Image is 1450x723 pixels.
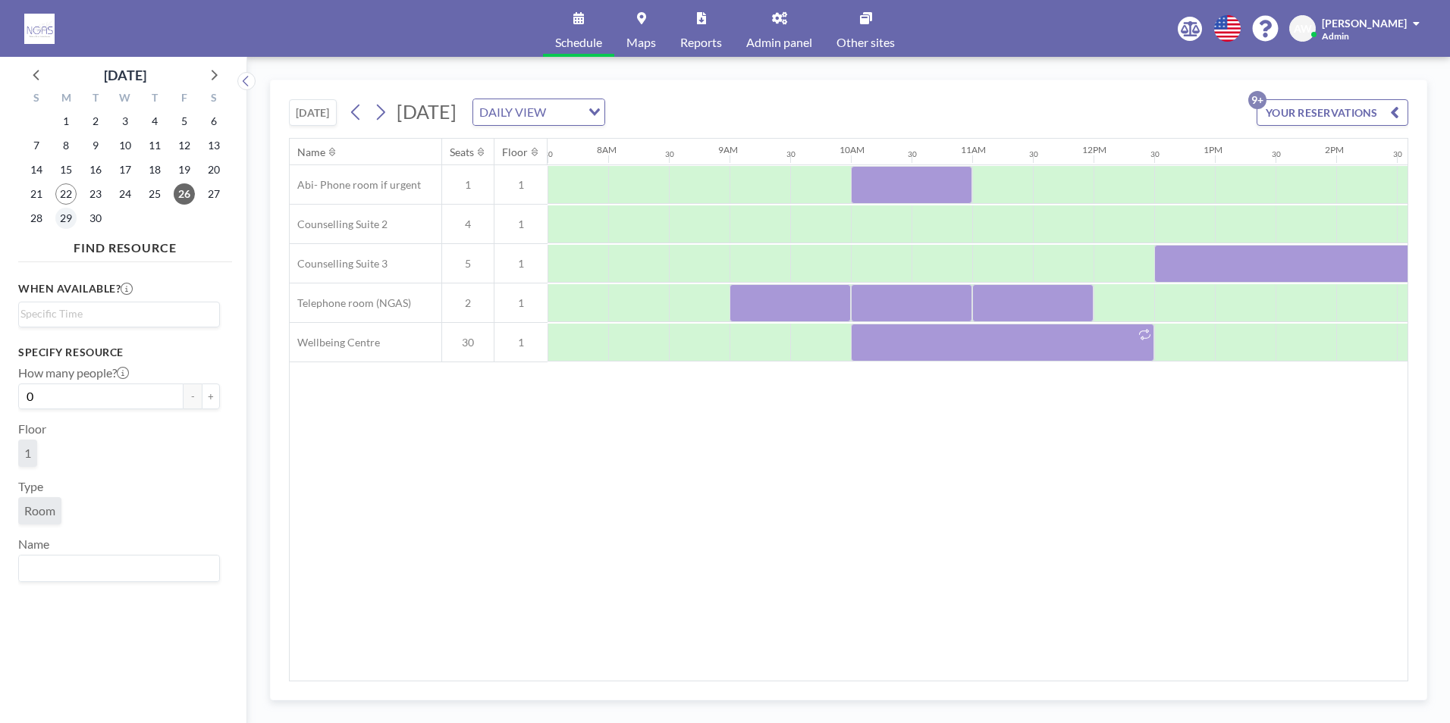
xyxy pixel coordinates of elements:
[502,146,528,159] div: Floor
[55,183,77,205] span: Monday, September 22, 2025
[115,159,136,180] span: Wednesday, September 17, 2025
[26,208,47,229] span: Sunday, September 28, 2025
[55,208,77,229] span: Monday, September 29, 2025
[174,159,195,180] span: Friday, September 19, 2025
[1322,17,1407,30] span: [PERSON_NAME]
[174,135,195,156] span: Friday, September 12, 2025
[144,159,165,180] span: Thursday, September 18, 2025
[290,336,380,349] span: Wellbeing Centre
[55,135,77,156] span: Monday, September 8, 2025
[203,183,224,205] span: Saturday, September 27, 2025
[18,365,129,380] label: How many people?
[494,296,548,310] span: 1
[450,146,474,159] div: Seats
[169,89,199,109] div: F
[297,146,325,159] div: Name
[22,89,52,109] div: S
[1294,22,1312,36] span: AW
[494,218,548,231] span: 1
[24,14,55,44] img: organization-logo
[20,559,211,578] input: Search for option
[203,111,224,132] span: Saturday, September 6, 2025
[144,183,165,205] span: Thursday, September 25, 2025
[115,111,136,132] span: Wednesday, September 3, 2025
[555,36,602,49] span: Schedule
[18,421,46,437] label: Floor
[104,64,146,86] div: [DATE]
[1272,149,1281,159] div: 30
[81,89,111,109] div: T
[665,149,674,159] div: 30
[18,234,232,255] h4: FIND RESOURCE
[85,135,106,156] span: Tuesday, September 9, 2025
[290,218,388,231] span: Counselling Suite 2
[680,36,722,49] span: Reports
[24,503,55,518] span: Room
[26,159,47,180] span: Sunday, September 14, 2025
[20,305,211,322] input: Search for option
[174,183,195,205] span: Friday, September 26, 2025
[1393,149,1402,159] div: 30
[115,135,136,156] span: Wednesday, September 10, 2025
[836,36,895,49] span: Other sites
[290,296,411,310] span: Telephone room (NGAS)
[140,89,169,109] div: T
[1257,99,1408,126] button: YOUR RESERVATIONS9+
[1325,144,1344,155] div: 2PM
[718,144,738,155] div: 9AM
[203,135,224,156] span: Saturday, September 13, 2025
[746,36,812,49] span: Admin panel
[397,100,457,123] span: [DATE]
[18,346,220,359] h3: Specify resource
[1248,91,1266,109] p: 9+
[1204,144,1222,155] div: 1PM
[494,178,548,192] span: 1
[174,111,195,132] span: Friday, September 5, 2025
[24,446,31,461] span: 1
[111,89,140,109] div: W
[52,89,81,109] div: M
[476,102,549,122] span: DAILY VIEW
[26,135,47,156] span: Sunday, September 7, 2025
[19,556,219,581] div: Search for option
[289,99,337,126] button: [DATE]
[1082,144,1106,155] div: 12PM
[442,218,494,231] span: 4
[85,111,106,132] span: Tuesday, September 2, 2025
[144,111,165,132] span: Thursday, September 4, 2025
[908,149,917,159] div: 30
[442,257,494,271] span: 5
[203,159,224,180] span: Saturday, September 20, 2025
[473,99,604,125] div: Search for option
[494,336,548,349] span: 1
[26,183,47,205] span: Sunday, September 21, 2025
[840,144,865,155] div: 10AM
[442,178,494,192] span: 1
[55,111,77,132] span: Monday, September 1, 2025
[18,537,49,552] label: Name
[184,383,202,409] button: -
[544,149,553,159] div: 30
[85,159,106,180] span: Tuesday, September 16, 2025
[961,144,986,155] div: 11AM
[442,336,494,349] span: 30
[1029,149,1038,159] div: 30
[144,135,165,156] span: Thursday, September 11, 2025
[786,149,796,159] div: 30
[1322,30,1349,42] span: Admin
[1150,149,1160,159] div: 30
[18,479,43,494] label: Type
[85,183,106,205] span: Tuesday, September 23, 2025
[494,257,548,271] span: 1
[626,36,656,49] span: Maps
[85,208,106,229] span: Tuesday, September 30, 2025
[202,383,220,409] button: +
[442,296,494,310] span: 2
[199,89,228,109] div: S
[115,183,136,205] span: Wednesday, September 24, 2025
[290,257,388,271] span: Counselling Suite 3
[19,302,219,325] div: Search for option
[597,144,617,155] div: 8AM
[290,178,421,192] span: Abi- Phone room if urgent
[55,159,77,180] span: Monday, September 15, 2025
